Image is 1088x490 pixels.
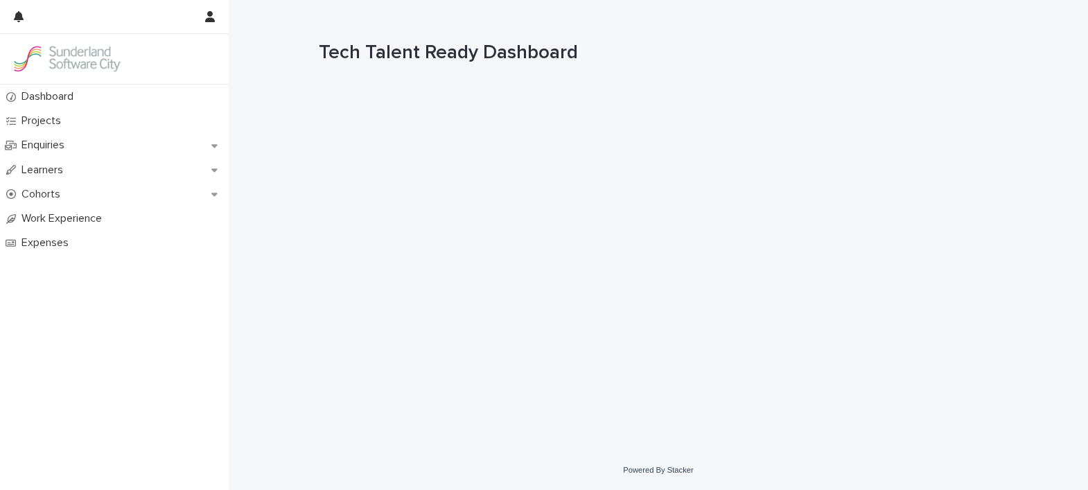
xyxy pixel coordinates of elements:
p: Learners [16,164,74,177]
img: GVzBcg19RCOYju8xzymn [11,45,122,73]
p: Dashboard [16,90,85,103]
p: Enquiries [16,139,76,152]
p: Cohorts [16,188,71,201]
h1: Tech Talent Ready Dashboard [319,42,998,65]
p: Expenses [16,236,80,250]
a: Powered By Stacker [623,466,693,474]
p: Projects [16,114,72,128]
p: Work Experience [16,212,113,225]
